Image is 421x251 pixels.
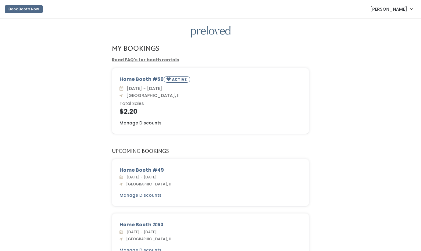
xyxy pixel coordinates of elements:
[120,221,301,228] div: Home Booth #53
[112,45,159,52] h4: My Bookings
[5,2,43,16] a: Book Booth Now
[112,149,169,154] h5: Upcoming Bookings
[120,76,301,85] div: Home Booth #50
[120,120,162,126] a: Manage Discounts
[364,2,419,16] a: [PERSON_NAME]
[5,5,43,13] button: Book Booth Now
[120,167,301,174] div: Home Booth #49
[124,181,171,187] span: [GEOGRAPHIC_DATA], Il
[124,85,162,91] span: [DATE] - [DATE]
[191,26,230,38] img: preloved logo
[120,192,162,198] u: Manage Discounts
[124,229,157,235] span: [DATE] - [DATE]
[124,174,157,180] span: [DATE] - [DATE]
[124,236,171,242] span: [GEOGRAPHIC_DATA], Il
[112,57,179,63] a: Read FAQ's for booth rentals
[120,192,162,199] a: Manage Discounts
[120,108,301,115] h4: $2.20
[370,6,407,13] span: [PERSON_NAME]
[120,101,301,106] h6: Total Sales
[172,77,188,82] small: ACTIVE
[124,92,180,99] span: [GEOGRAPHIC_DATA], Il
